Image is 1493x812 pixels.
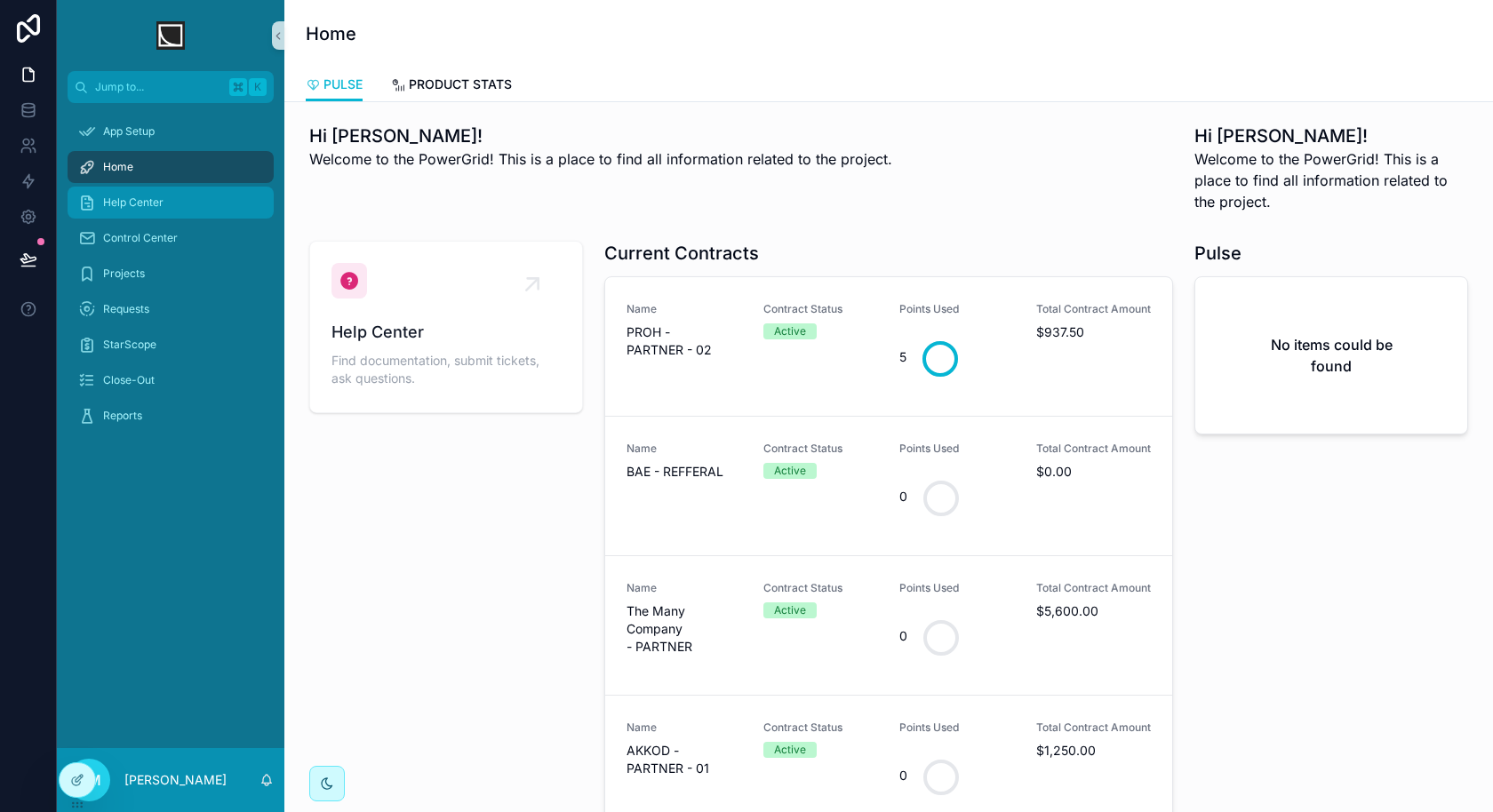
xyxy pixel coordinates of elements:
[68,329,274,361] a: StarScope
[605,277,1172,416] a: NamePROH - PARTNER - 02Contract StatusActivePoints Used5Total Contract Amount$937.50
[1036,323,1152,341] span: $937.50
[899,758,907,793] div: 0
[627,323,742,359] span: PROH - PARTNER - 02
[899,720,1015,735] span: Points Used
[605,416,1172,555] a: NameBAE - REFFERALContract StatusActivePoints Used0Total Contract Amount$0.00
[1036,442,1152,456] span: Total Contract Amount
[68,400,274,432] a: Reports
[68,258,274,290] a: Projects
[331,320,561,345] span: Help Center
[124,771,227,789] p: [PERSON_NAME]
[774,323,806,339] div: Active
[1036,742,1152,760] span: $1,250.00
[899,442,1015,456] span: Points Used
[103,195,164,210] span: Help Center
[763,581,879,595] span: Contract Status
[899,618,907,654] div: 0
[1036,463,1152,481] span: $0.00
[627,742,742,777] span: AKKOD - PARTNER - 01
[899,339,906,375] div: 5
[1194,123,1468,148] h1: Hi [PERSON_NAME]!
[68,293,274,325] a: Requests
[1252,334,1410,377] h2: No items could be found
[763,720,879,735] span: Contract Status
[251,80,265,94] span: K
[103,267,145,281] span: Projects
[605,555,1172,695] a: NameThe Many Company - PARTNERContract StatusActivePoints Used0Total Contract Amount$5,600.00
[68,115,274,147] a: App Setup
[103,160,133,174] span: Home
[1194,148,1468,212] span: Welcome to the PowerGrid! This is a place to find all information related to the project.
[68,71,274,103] button: Jump to...K
[774,742,806,758] div: Active
[391,68,512,104] a: PRODUCT STATS
[103,124,155,139] span: App Setup
[899,581,1015,595] span: Points Used
[103,338,156,352] span: StarScope
[627,720,742,735] span: Name
[68,151,274,183] a: Home
[310,242,582,412] a: Help CenterFind documentation, submit tickets, ask questions.
[68,222,274,254] a: Control Center
[103,231,178,245] span: Control Center
[306,21,356,46] h1: Home
[774,463,806,479] div: Active
[68,364,274,396] a: Close-Out
[627,463,742,481] span: BAE - REFFERAL
[306,68,363,102] a: PULSE
[1036,581,1152,595] span: Total Contract Amount
[604,241,759,266] h1: Current Contracts
[627,581,742,595] span: Name
[103,302,149,316] span: Requests
[331,352,561,387] span: Find documentation, submit tickets, ask questions.
[627,302,742,316] span: Name
[899,302,1015,316] span: Points Used
[899,479,907,514] div: 0
[323,76,363,93] span: PULSE
[763,442,879,456] span: Contract Status
[95,80,222,94] span: Jump to...
[774,602,806,618] div: Active
[627,602,742,656] span: The Many Company - PARTNER
[1036,602,1152,620] span: $5,600.00
[763,302,879,316] span: Contract Status
[309,123,892,148] h1: Hi [PERSON_NAME]!
[309,148,892,170] span: Welcome to the PowerGrid! This is a place to find all information related to the project.
[103,373,155,387] span: Close-Out
[409,76,512,93] span: PRODUCT STATS
[1036,302,1152,316] span: Total Contract Amount
[103,409,142,423] span: Reports
[1036,720,1152,735] span: Total Contract Amount
[156,21,185,50] img: App logo
[57,103,284,455] div: scrollable content
[627,442,742,456] span: Name
[68,187,274,219] a: Help Center
[1194,241,1242,266] h1: Pulse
